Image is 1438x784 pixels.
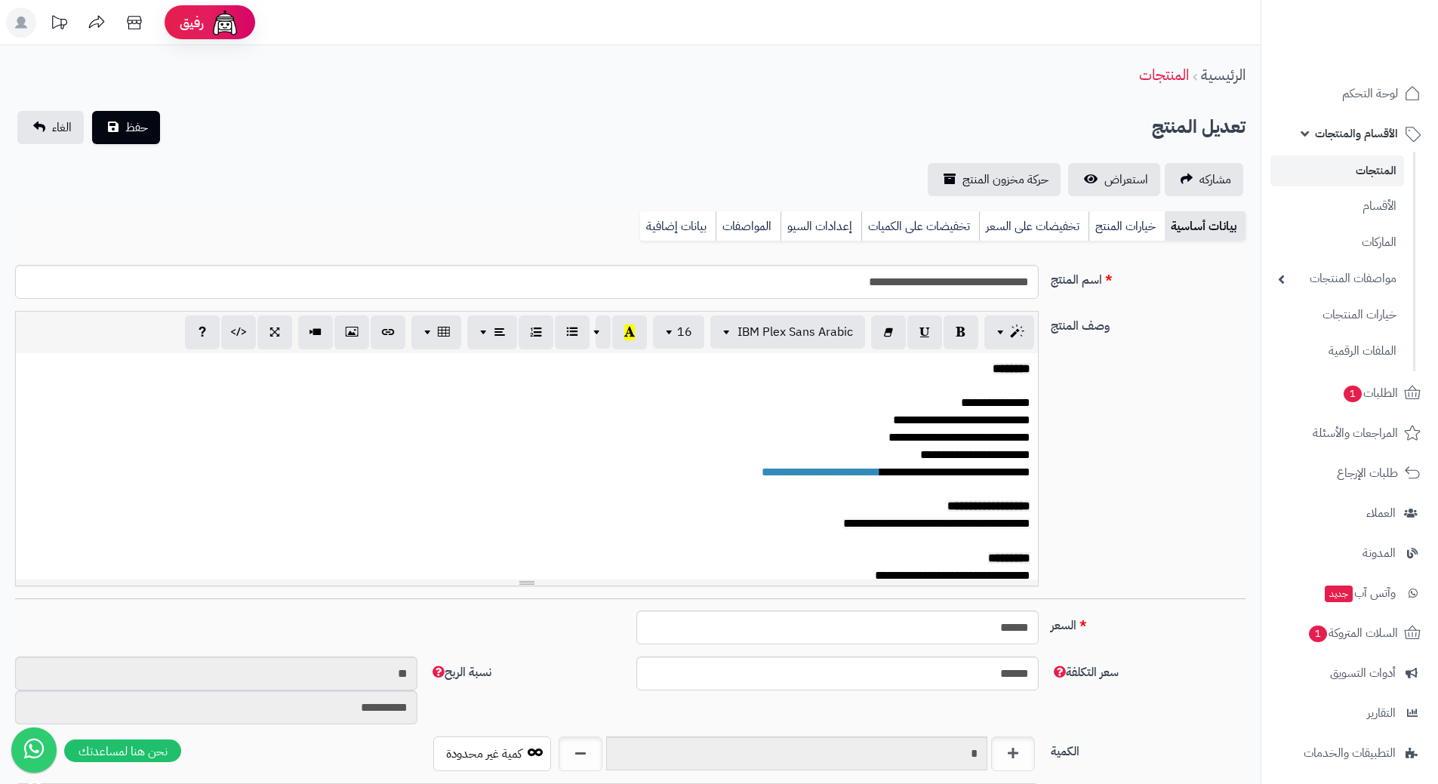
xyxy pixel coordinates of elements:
[1104,171,1148,189] span: استعراض
[1342,83,1398,104] span: لوحة التحكم
[1270,735,1429,771] a: التطبيقات والخدمات
[710,315,865,349] button: IBM Plex Sans Arabic
[1045,311,1252,335] label: وصف المنتج
[1270,615,1429,651] a: السلات المتروكة1
[1270,75,1429,112] a: لوحة التحكم
[125,118,148,137] span: حفظ
[1367,703,1396,724] span: التقارير
[430,663,491,681] span: نسبة الربح
[1270,535,1429,571] a: المدونة
[180,14,204,32] span: رفيق
[1270,335,1404,367] a: الملفات الرقمية
[1045,610,1252,635] label: السعر
[928,163,1061,196] a: حركة مخزون المنتج
[1342,383,1398,404] span: الطلبات
[1325,586,1353,602] span: جديد
[1045,736,1252,761] label: الكمية
[781,211,861,241] a: إعدادات السيو
[1313,423,1398,444] span: المراجعات والأسئلة
[1068,163,1160,196] a: استعراض
[716,211,781,241] a: المواصفات
[1270,375,1429,411] a: الطلبات1
[653,315,704,349] button: 16
[861,211,979,241] a: تخفيضات على الكميات
[1089,211,1165,241] a: خيارات المنتج
[1165,211,1246,241] a: بيانات أساسية
[1270,655,1429,691] a: أدوات التسويق
[1270,226,1404,259] a: الماركات
[962,171,1048,189] span: حركة مخزون المنتج
[1270,415,1429,451] a: المراجعات والأسئلة
[1270,575,1429,611] a: وآتس آبجديد
[52,118,72,137] span: الغاء
[1315,123,1398,144] span: الأقسام والمنتجات
[92,111,160,144] button: حفظ
[640,211,716,241] a: بيانات إضافية
[1330,663,1396,684] span: أدوات التسويق
[17,111,84,144] a: الغاء
[979,211,1089,241] a: تخفيضات على السعر
[1152,112,1246,143] h2: تعديل المنتج
[1323,583,1396,604] span: وآتس آب
[1199,171,1231,189] span: مشاركه
[1337,463,1398,484] span: طلبات الإرجاع
[1051,663,1119,681] span: سعر التكلفة
[1139,63,1189,86] a: المنتجات
[40,8,78,42] a: تحديثات المنصة
[1270,455,1429,491] a: طلبات الإرجاع
[1165,163,1243,196] a: مشاركه
[1270,263,1404,295] a: مواصفات المنتجات
[677,323,692,341] span: 16
[1363,543,1396,564] span: المدونة
[210,8,240,38] img: ai-face.png
[1270,299,1404,331] a: خيارات المنتجات
[1304,742,1396,764] span: التطبيقات والخدمات
[1270,155,1404,186] a: المنتجات
[1309,626,1327,642] span: 1
[1366,503,1396,524] span: العملاء
[1201,63,1246,86] a: الرئيسية
[1270,190,1404,223] a: الأقسام
[1344,386,1362,402] span: 1
[1045,265,1252,289] label: اسم المنتج
[1270,695,1429,731] a: التقارير
[1270,495,1429,531] a: العملاء
[1307,623,1398,644] span: السلات المتروكة
[737,323,853,341] span: IBM Plex Sans Arabic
